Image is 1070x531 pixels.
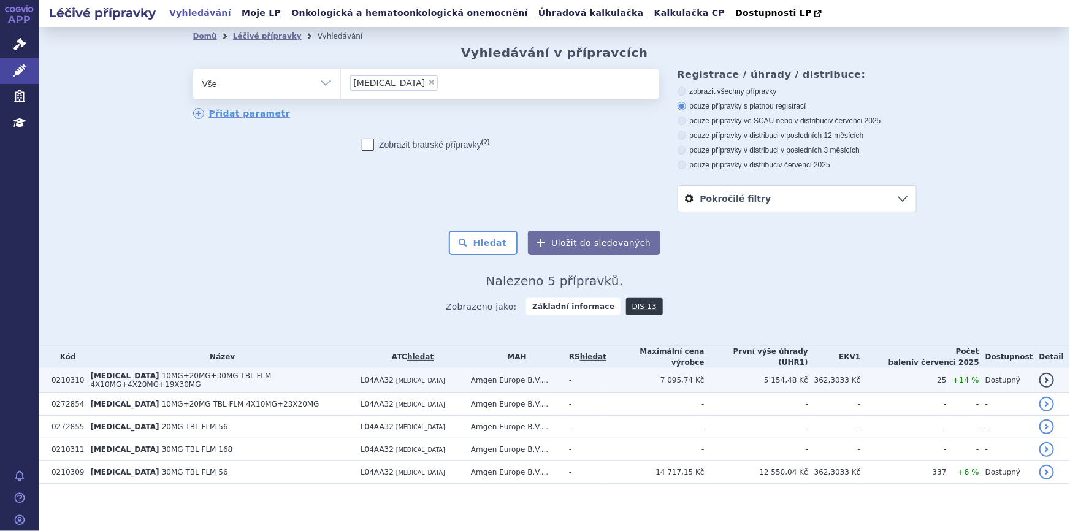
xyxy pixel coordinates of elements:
[162,445,232,454] span: 30MG TBL FLM 168
[860,393,946,416] td: -
[979,368,1033,393] td: Dostupný
[914,358,979,367] span: v červenci 2025
[678,86,917,96] label: zobrazit všechny přípravky
[441,75,448,90] input: [MEDICAL_DATA]
[606,416,705,438] td: -
[563,393,606,416] td: -
[808,393,861,416] td: -
[830,117,881,125] span: v červenci 2025
[705,368,808,393] td: 5 154,48 Kč
[1039,442,1054,457] a: detail
[166,5,235,21] a: Vyhledávání
[860,346,979,368] th: Počet balení
[678,145,917,155] label: pouze přípravky v distribuci v posledních 3 měsících
[481,138,490,146] abbr: (?)
[361,400,394,408] span: L04AA32
[979,438,1033,461] td: -
[947,416,979,438] td: -
[606,438,705,461] td: -
[465,368,563,393] td: Amgen Europe B.V....
[678,160,917,170] label: pouze přípravky v distribuci
[732,5,828,22] a: Dostupnosti LP
[606,368,705,393] td: 7 095,74 Kč
[563,438,606,461] td: -
[563,416,606,438] td: -
[396,424,445,430] span: [MEDICAL_DATA]
[90,372,271,389] span: 10MG+20MG+30MG TBL FLM 4X10MG+4X20MG+19X30MG
[958,467,979,476] span: +6 %
[563,461,606,484] td: -
[606,461,705,484] td: 14 717,15 Kč
[808,438,861,461] td: -
[288,5,532,21] a: Onkologická a hematoonkologická onemocnění
[238,5,285,21] a: Moje LP
[678,116,917,126] label: pouze přípravky ve SCAU nebo v distribuci
[90,468,159,476] span: [MEDICAL_DATA]
[606,346,705,368] th: Maximální cena výrobce
[705,461,808,484] td: 12 550,04 Kč
[606,393,705,416] td: -
[1039,373,1054,388] a: detail
[162,468,228,476] span: 30MG TBL FLM 56
[580,353,606,361] del: hledat
[90,372,159,380] span: [MEDICAL_DATA]
[162,400,319,408] span: 10MG+20MG TBL FLM 4X10MG+23X20MG
[396,446,445,453] span: [MEDICAL_DATA]
[354,346,465,368] th: ATC
[90,445,159,454] span: [MEDICAL_DATA]
[808,461,861,484] td: 362,3033 Kč
[45,346,84,368] th: Kód
[860,438,946,461] td: -
[361,445,394,454] span: L04AA32
[361,376,394,384] span: L04AA32
[428,78,435,86] span: ×
[193,108,291,119] a: Přidat parametr
[979,416,1033,438] td: -
[808,416,861,438] td: -
[535,5,648,21] a: Úhradová kalkulačka
[953,375,979,384] span: +14 %
[461,45,648,60] h2: Vyhledávání v přípravcích
[735,8,812,18] span: Dostupnosti LP
[705,438,808,461] td: -
[705,346,808,368] th: První výše úhrady (UHR1)
[678,101,917,111] label: pouze přípravky s platnou registrací
[84,346,354,368] th: Název
[528,231,660,255] button: Uložit do sledovaných
[45,368,84,393] td: 0210310
[362,139,490,151] label: Zobrazit bratrské přípravky
[678,69,917,80] h3: Registrace / úhrady / distribuce:
[90,422,159,431] span: [MEDICAL_DATA]
[446,298,517,315] span: Zobrazeno jako:
[193,32,217,40] a: Domů
[808,346,861,368] th: EKV1
[45,416,84,438] td: 0272855
[354,78,426,87] span: [MEDICAL_DATA]
[860,461,946,484] td: 337
[396,469,445,476] span: [MEDICAL_DATA]
[808,368,861,393] td: 362,3033 Kč
[1033,346,1070,368] th: Detail
[396,401,445,408] span: [MEDICAL_DATA]
[705,416,808,438] td: -
[318,27,379,45] li: Vyhledávání
[233,32,302,40] a: Léčivé přípravky
[162,422,228,431] span: 20MG TBL FLM 56
[396,377,445,384] span: [MEDICAL_DATA]
[45,393,84,416] td: 0272854
[361,468,394,476] span: L04AA32
[1039,465,1054,479] a: detail
[860,416,946,438] td: -
[678,131,917,140] label: pouze přípravky v distribuci v posledních 12 měsících
[1039,419,1054,434] a: detail
[705,393,808,416] td: -
[526,298,621,315] strong: Základní informace
[465,438,563,461] td: Amgen Europe B.V....
[979,346,1033,368] th: Dostupnost
[947,438,979,461] td: -
[465,346,563,368] th: MAH
[979,461,1033,484] td: Dostupný
[39,4,166,21] h2: Léčivé přípravky
[947,393,979,416] td: -
[45,461,84,484] td: 0210309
